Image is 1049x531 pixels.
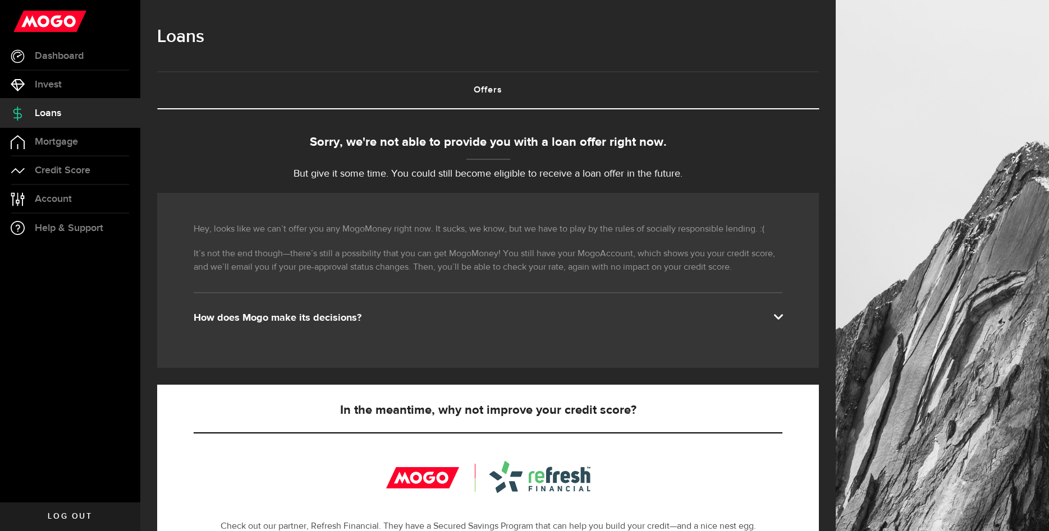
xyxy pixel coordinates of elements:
span: Credit Score [35,165,90,176]
span: Invest [35,80,62,90]
h1: Loans [157,22,819,52]
div: Sorry, we're not able to provide you with a loan offer right now. [157,133,819,152]
iframe: LiveChat chat widget [1002,484,1049,531]
span: Mortgage [35,137,78,147]
span: Account [35,194,72,204]
p: But give it some time. You could still become eligible to receive a loan offer in the future. [157,167,819,182]
h5: In the meantime, why not improve your credit score? [194,404,782,417]
p: It’s not the end though—there’s still a possibility that you can get MogoMoney! You still have yo... [194,247,782,274]
a: Offers [157,72,819,108]
ul: Tabs Navigation [157,71,819,109]
span: Help & Support [35,223,103,233]
span: Dashboard [35,51,84,61]
div: How does Mogo make its decisions? [194,311,782,325]
span: Loans [35,108,61,118]
span: Log out [48,512,92,520]
p: Hey, looks like we can’t offer you any MogoMoney right now. It sucks, we know, but we have to pla... [194,223,782,236]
